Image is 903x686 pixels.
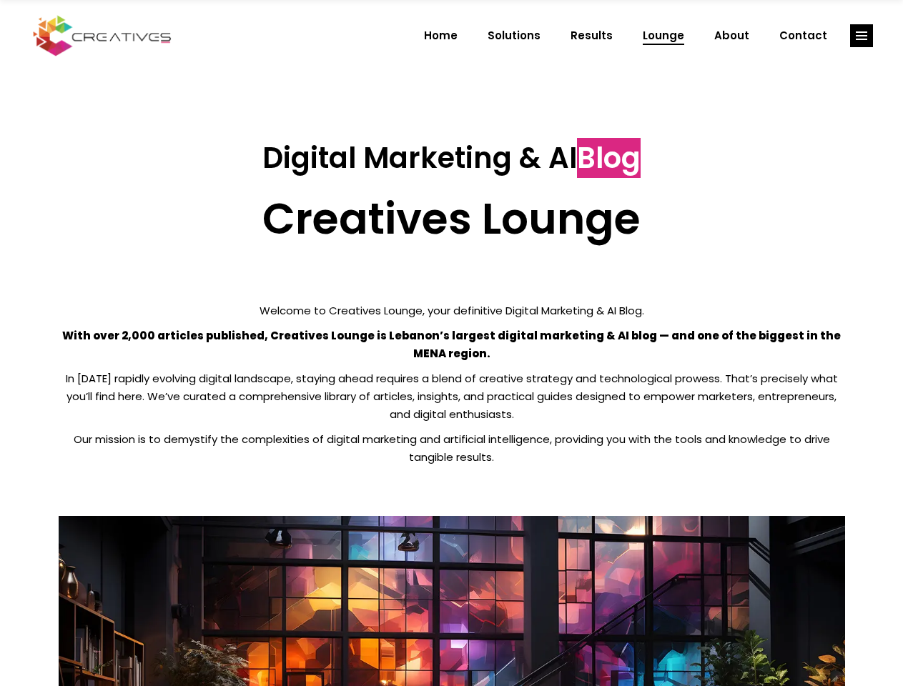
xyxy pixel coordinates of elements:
a: Solutions [473,17,556,54]
span: Blog [577,138,641,178]
a: Results [556,17,628,54]
span: Contact [779,17,827,54]
span: Lounge [643,17,684,54]
h2: Creatives Lounge [59,193,845,244]
img: Creatives [30,14,174,58]
a: Lounge [628,17,699,54]
a: About [699,17,764,54]
h3: Digital Marketing & AI [59,141,845,175]
span: Results [571,17,613,54]
a: Contact [764,17,842,54]
p: Welcome to Creatives Lounge, your definitive Digital Marketing & AI Blog. [59,302,845,319]
span: Solutions [488,17,541,54]
p: In [DATE] rapidly evolving digital landscape, staying ahead requires a blend of creative strategy... [59,369,845,423]
a: link [850,24,873,47]
span: Home [424,17,458,54]
a: Home [409,17,473,54]
p: Our mission is to demystify the complexities of digital marketing and artificial intelligence, pr... [59,430,845,466]
strong: With over 2,000 articles published, Creatives Lounge is Lebanon’s largest digital marketing & AI ... [62,328,841,361]
span: About [714,17,749,54]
